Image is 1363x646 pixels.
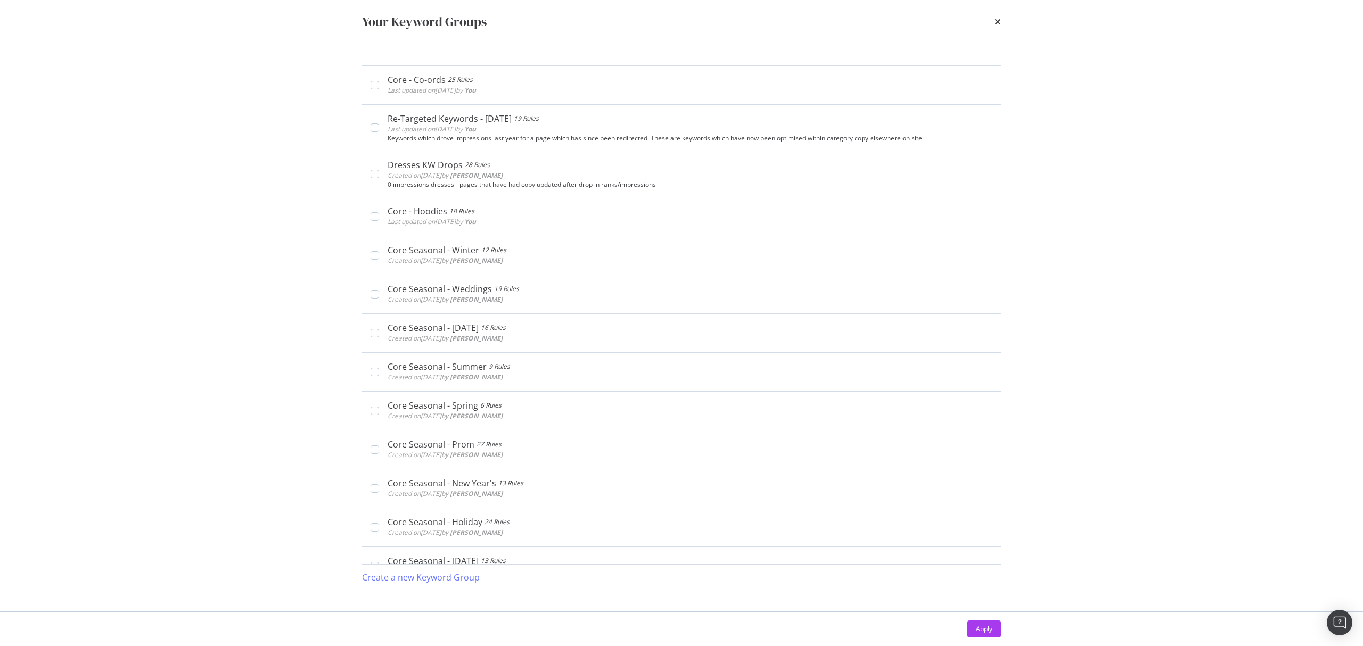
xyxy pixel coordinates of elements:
[388,245,479,255] div: Core Seasonal - Winter
[388,361,487,372] div: Core Seasonal - Summer
[450,489,503,498] b: [PERSON_NAME]
[450,450,503,459] b: [PERSON_NAME]
[995,13,1001,31] div: times
[388,74,446,85] div: Core - Co-ords
[388,517,482,527] div: Core Seasonal - Holiday
[485,517,510,527] div: 24 Rules
[450,411,503,420] b: [PERSON_NAME]
[388,334,503,343] span: Created on [DATE] by
[362,572,480,584] div: Create a new Keyword Group
[967,620,1001,637] button: Apply
[388,528,503,537] span: Created on [DATE] by
[481,245,506,255] div: 12 Rules
[388,113,512,124] div: Re-Targeted Keywords - [DATE]
[388,411,503,420] span: Created on [DATE] by
[388,256,503,265] span: Created on [DATE] by
[388,217,476,226] span: Last updated on [DATE] by
[388,181,992,188] div: 0 impressions dresses - pages that have had copy updated after drop in ranks/impressions
[388,206,447,217] div: Core - Hoodies
[388,372,503,382] span: Created on [DATE] by
[388,322,479,333] div: Core Seasonal - [DATE]
[448,74,473,85] div: 25 Rules
[481,322,506,333] div: 16 Rules
[494,284,519,294] div: 19 Rules
[388,86,476,95] span: Last updated on [DATE] by
[388,439,474,450] div: Core Seasonal - Prom
[388,160,463,170] div: Dresses KW Drops
[449,206,474,217] div: 18 Rules
[450,256,503,265] b: [PERSON_NAME]
[498,478,523,488] div: 13 Rules
[450,372,503,382] b: [PERSON_NAME]
[1327,610,1352,635] div: Open Intercom Messenger
[388,171,503,180] span: Created on [DATE] by
[464,217,476,226] b: You
[450,295,503,304] b: [PERSON_NAME]
[388,450,503,459] span: Created on [DATE] by
[388,125,476,134] span: Last updated on [DATE] by
[450,528,503,537] b: [PERSON_NAME]
[976,624,992,633] div: Apply
[464,86,476,95] b: You
[388,135,992,142] div: Keywords which drove impressions last year for a page which has since been redirected. These are ...
[388,284,492,294] div: Core Seasonal - Weddings
[465,160,490,170] div: 28 Rules
[362,565,480,590] button: Create a new Keyword Group
[388,556,479,566] div: Core Seasonal - [DATE]
[477,439,502,450] div: 27 Rules
[388,295,503,304] span: Created on [DATE] by
[464,125,476,134] b: You
[489,361,510,372] div: 9 Rules
[481,556,506,566] div: 13 Rules
[388,489,503,498] span: Created on [DATE] by
[514,113,539,124] div: 19 Rules
[450,171,503,180] b: [PERSON_NAME]
[388,400,478,411] div: Core Seasonal - Spring
[450,334,503,343] b: [PERSON_NAME]
[480,400,502,411] div: 6 Rules
[388,478,496,488] div: Core Seasonal - New Year's
[362,13,487,31] div: Your Keyword Groups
